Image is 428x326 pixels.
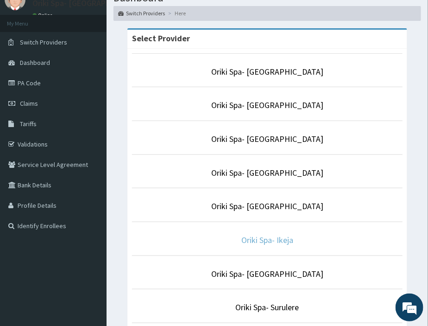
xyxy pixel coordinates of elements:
a: Oriki Spa- Surulere [236,302,299,313]
a: Oriki Spa- [GEOGRAPHIC_DATA] [211,201,323,211]
a: Oriki Spa- Ikeja [241,235,293,245]
a: Online [32,12,55,19]
span: Claims [20,99,38,108]
a: Switch Providers [118,9,165,17]
span: Tariffs [20,120,37,128]
a: Oriki Spa- [GEOGRAPHIC_DATA] [211,100,323,110]
li: Here [166,9,186,17]
a: Oriki Spa- [GEOGRAPHIC_DATA] [211,134,323,144]
a: Oriki Spa- [GEOGRAPHIC_DATA] [211,167,323,178]
strong: Select Provider [132,33,190,44]
a: Oriki Spa- [GEOGRAPHIC_DATA] [211,66,323,77]
span: Dashboard [20,58,50,67]
a: Oriki Spa- [GEOGRAPHIC_DATA] [211,268,323,279]
span: Switch Providers [20,38,67,46]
